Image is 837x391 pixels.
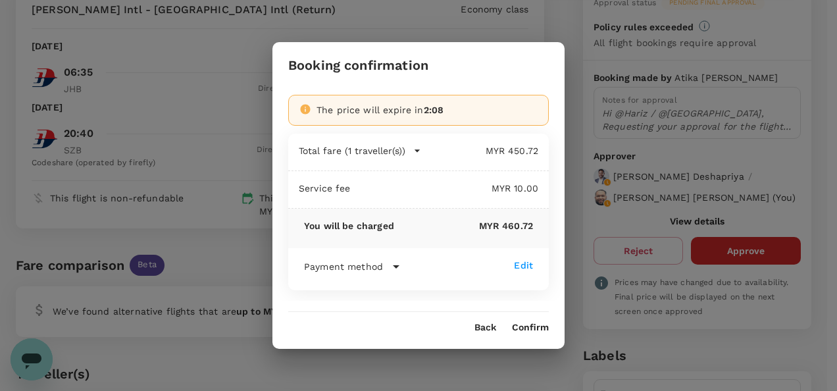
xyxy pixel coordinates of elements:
h3: Booking confirmation [288,58,428,73]
button: Total fare (1 traveller(s)) [299,144,421,157]
p: MYR 450.72 [421,144,538,157]
p: Payment method [304,260,383,273]
p: MYR 10.00 [351,182,538,195]
p: You will be charged [304,219,394,232]
button: Confirm [512,323,549,333]
p: Total fare (1 traveller(s)) [299,144,405,157]
p: MYR 460.72 [394,219,533,232]
p: Service fee [299,182,351,195]
div: The price will expire in [317,103,538,117]
span: 2:08 [424,105,444,115]
div: Edit [514,259,533,272]
button: Back [474,323,496,333]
